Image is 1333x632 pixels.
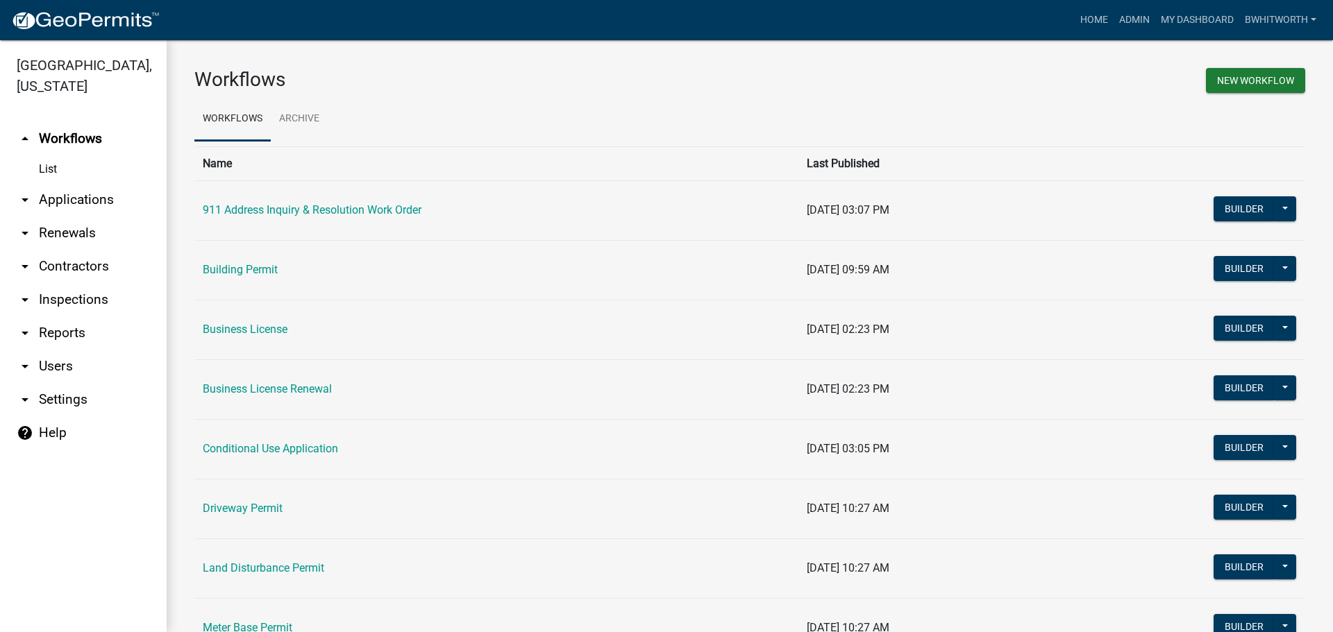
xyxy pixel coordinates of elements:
button: Builder [1214,256,1275,281]
button: Builder [1214,316,1275,341]
button: Builder [1214,196,1275,221]
i: help [17,425,33,441]
a: Building Permit [203,263,278,276]
span: [DATE] 09:59 AM [807,263,889,276]
a: Land Disturbance Permit [203,561,324,574]
i: arrow_drop_down [17,225,33,241]
button: Builder [1214,435,1275,460]
i: arrow_drop_down [17,391,33,408]
span: [DATE] 03:07 PM [807,203,889,216]
a: Workflows [194,97,271,142]
span: [DATE] 10:27 AM [807,502,889,515]
a: Conditional Use Application [203,442,338,455]
span: [DATE] 02:23 PM [807,323,889,336]
i: arrow_drop_down [17,258,33,275]
span: [DATE] 02:23 PM [807,382,889,395]
h3: Workflows [194,68,739,92]
i: arrow_drop_down [17,191,33,208]
a: Archive [271,97,328,142]
a: Home [1075,7,1114,33]
a: Admin [1114,7,1155,33]
button: Builder [1214,554,1275,579]
th: Last Published [798,146,1050,180]
a: 911 Address Inquiry & Resolution Work Order [203,203,421,216]
i: arrow_drop_up [17,130,33,147]
a: Business License Renewal [203,382,332,395]
a: My Dashboard [1155,7,1239,33]
i: arrow_drop_down [17,358,33,375]
button: Builder [1214,375,1275,400]
a: Driveway Permit [203,502,283,515]
th: Name [194,146,798,180]
i: arrow_drop_down [17,291,33,308]
i: arrow_drop_down [17,325,33,341]
span: [DATE] 03:05 PM [807,442,889,455]
button: Builder [1214,495,1275,520]
a: BWhitworth [1239,7,1322,33]
a: Business License [203,323,287,336]
span: [DATE] 10:27 AM [807,561,889,574]
button: New Workflow [1206,68,1305,93]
